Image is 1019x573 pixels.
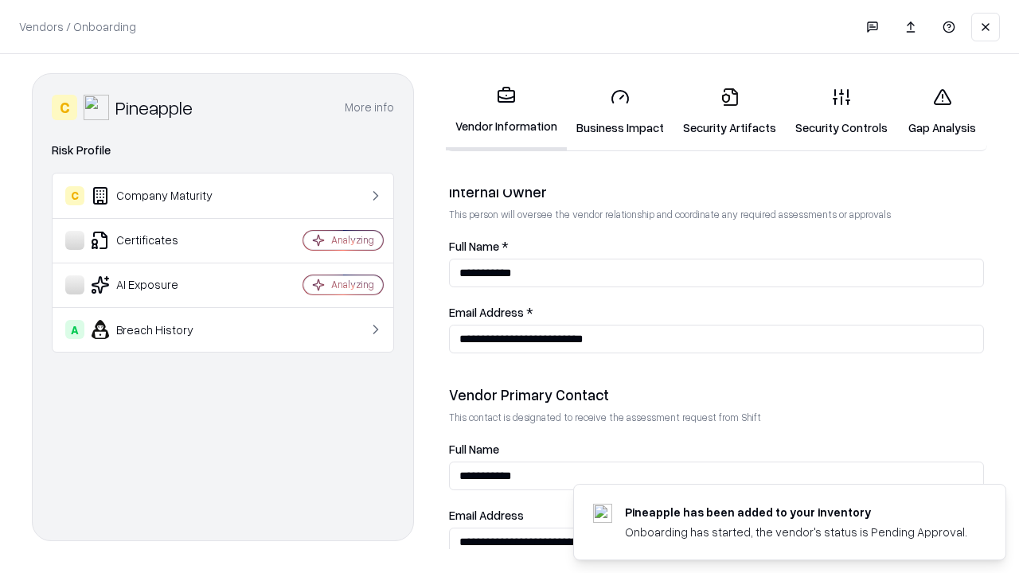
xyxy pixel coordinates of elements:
div: Analyzing [331,233,374,247]
a: Gap Analysis [897,75,987,149]
a: Security Controls [786,75,897,149]
label: Full Name * [449,240,984,252]
a: Business Impact [567,75,673,149]
img: pineappleenergy.com [593,504,612,523]
div: Analyzing [331,278,374,291]
div: Breach History [65,320,256,339]
label: Full Name [449,443,984,455]
div: C [65,186,84,205]
div: Company Maturity [65,186,256,205]
p: Vendors / Onboarding [19,18,136,35]
button: More info [345,93,394,122]
div: Vendor Primary Contact [449,385,984,404]
p: This person will oversee the vendor relationship and coordinate any required assessments or appro... [449,208,984,221]
div: Risk Profile [52,141,394,160]
div: Onboarding has started, the vendor's status is Pending Approval. [625,524,967,540]
div: Pineapple has been added to your inventory [625,504,967,520]
p: This contact is designated to receive the assessment request from Shift [449,411,984,424]
label: Email Address * [449,306,984,318]
a: Security Artifacts [673,75,786,149]
div: AI Exposure [65,275,256,294]
div: Pineapple [115,95,193,120]
div: Internal Owner [449,182,984,201]
img: Pineapple [84,95,109,120]
label: Email Address [449,509,984,521]
a: Vendor Information [446,73,567,150]
div: Certificates [65,231,256,250]
div: A [65,320,84,339]
div: C [52,95,77,120]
